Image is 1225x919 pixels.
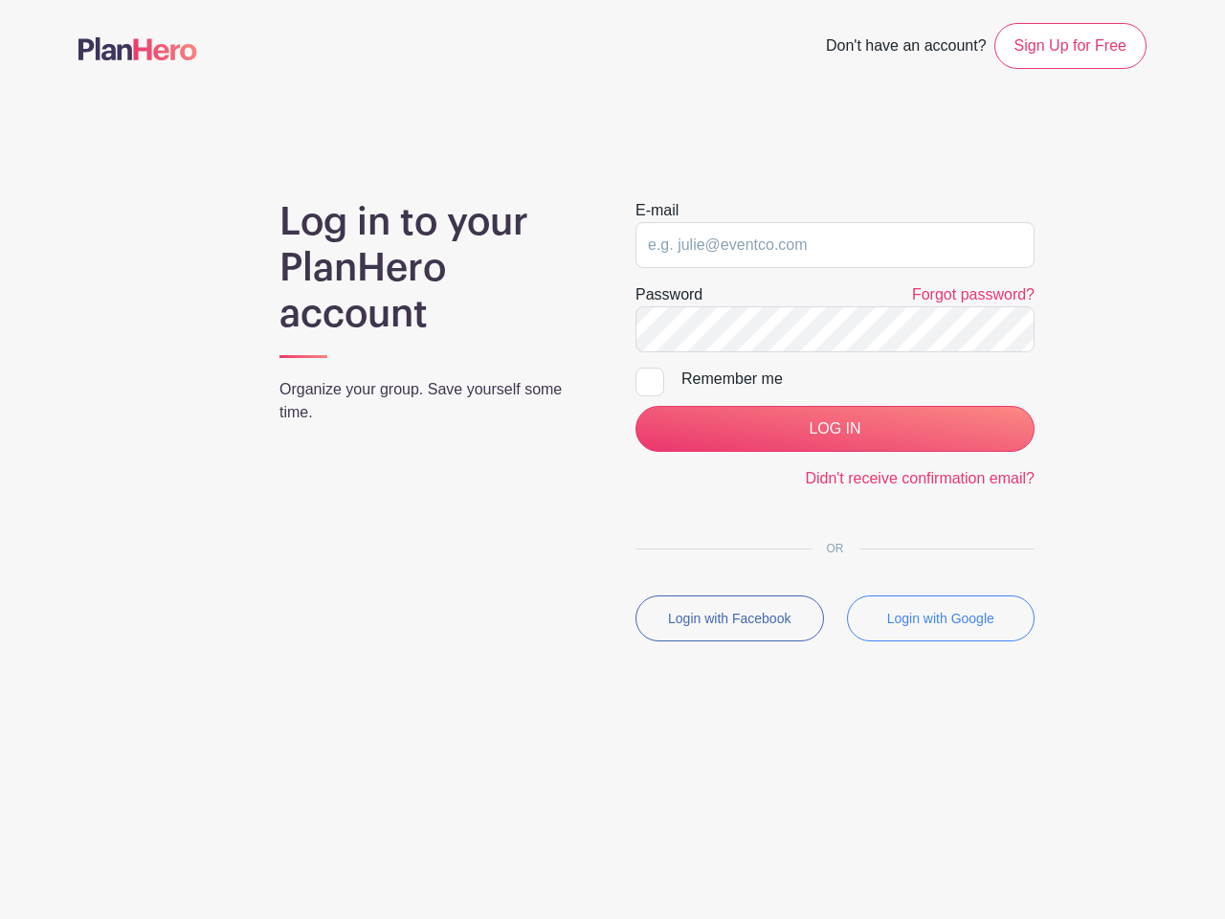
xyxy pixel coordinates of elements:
input: LOG IN [635,406,1035,452]
div: Remember me [681,368,1035,391]
small: Login with Google [887,611,994,626]
a: Forgot password? [912,286,1035,303]
input: e.g. julie@eventco.com [635,222,1035,268]
label: E-mail [635,199,679,222]
label: Password [635,283,702,306]
button: Login with Google [847,595,1036,641]
p: Organize your group. Save yourself some time. [279,378,590,424]
h1: Log in to your PlanHero account [279,199,590,337]
small: Login with Facebook [668,611,791,626]
span: Don't have an account? [826,27,987,69]
button: Login with Facebook [635,595,824,641]
a: Sign Up for Free [994,23,1147,69]
img: logo-507f7623f17ff9eddc593b1ce0a138ce2505c220e1c5a4e2b4648c50719b7d32.svg [78,37,197,60]
span: OR [812,542,859,555]
a: Didn't receive confirmation email? [805,470,1035,486]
